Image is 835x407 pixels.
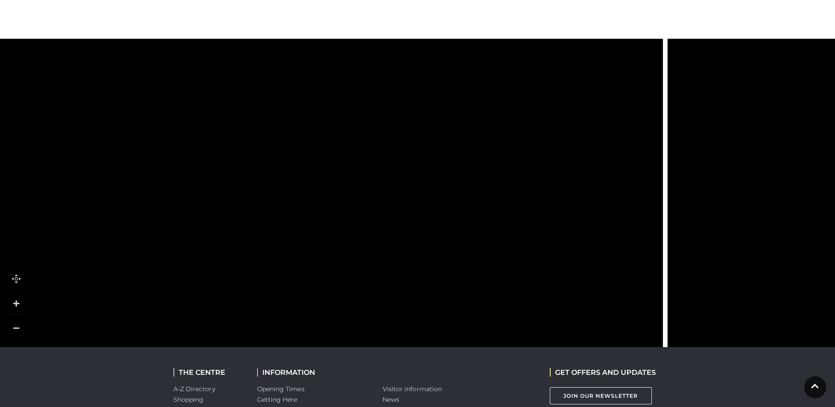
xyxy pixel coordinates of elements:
h2: INFORMATION [257,368,369,377]
a: A-Z Directory [173,385,215,393]
a: News [383,396,399,403]
a: Getting Here [257,396,298,403]
a: Opening Times [257,385,305,393]
a: Shopping [173,396,204,403]
a: Visitor information [383,385,442,393]
a: Join Our Newsletter [550,387,652,404]
h2: THE CENTRE [173,368,244,377]
h2: GET OFFERS AND UPDATES [550,368,656,377]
